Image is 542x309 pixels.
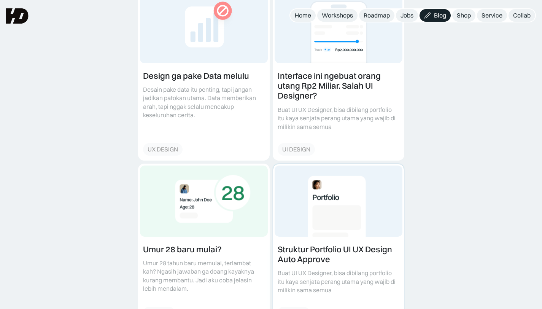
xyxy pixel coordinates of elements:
[401,11,413,19] div: Jobs
[396,9,418,22] a: Jobs
[509,9,535,22] a: Collab
[364,11,390,19] div: Roadmap
[434,11,446,19] div: Blog
[359,9,394,22] a: Roadmap
[477,9,507,22] a: Service
[295,11,311,19] div: Home
[513,11,531,19] div: Collab
[420,9,451,22] a: Blog
[452,9,475,22] a: Shop
[317,9,358,22] a: Workshops
[290,9,316,22] a: Home
[457,11,471,19] div: Shop
[322,11,353,19] div: Workshops
[482,11,502,19] div: Service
